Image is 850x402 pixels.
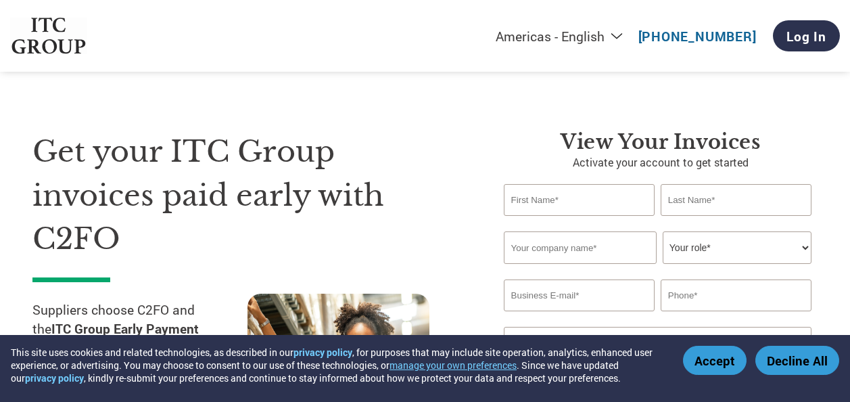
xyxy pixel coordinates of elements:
[663,231,811,264] select: Title/Role
[773,20,840,51] a: Log In
[504,265,811,274] div: Invalid company name or company name is too long
[661,217,811,226] div: Invalid last name or last name is too long
[504,313,655,321] div: Inavlid Email Address
[10,18,87,55] img: ITC Group
[11,346,663,384] div: This site uses cookies and related technologies, as described in our , for purposes that may incl...
[32,320,199,357] strong: ITC Group Early Payment Program
[293,346,352,359] a: privacy policy
[25,372,84,384] a: privacy policy
[755,346,839,375] button: Decline All
[504,130,818,154] h3: View Your Invoices
[683,346,747,375] button: Accept
[661,313,811,321] div: Inavlid Phone Number
[661,184,811,216] input: Last Name*
[504,231,657,264] input: Your company name*
[504,154,818,171] p: Activate your account to get started
[638,28,757,45] a: [PHONE_NUMBER]
[504,280,655,311] input: Invalid Email format
[504,184,655,216] input: First Name*
[389,359,517,372] button: manage your own preferences
[32,130,463,261] h1: Get your ITC Group invoices paid early with C2FO
[661,280,811,311] input: Phone*
[504,217,655,226] div: Invalid first name or first name is too long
